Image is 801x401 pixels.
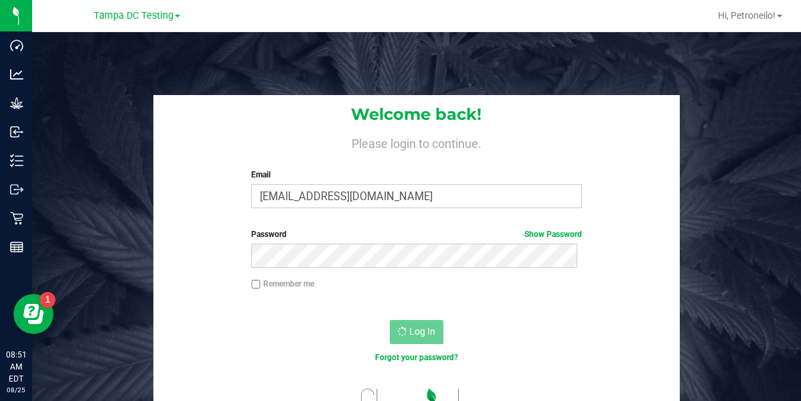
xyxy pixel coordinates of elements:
[390,320,443,344] button: Log In
[6,385,26,395] p: 08/25
[251,280,261,289] input: Remember me
[6,349,26,385] p: 08:51 AM EDT
[10,39,23,52] inline-svg: Dashboard
[251,230,287,239] span: Password
[94,10,173,21] span: Tampa DC Testing
[10,212,23,225] inline-svg: Retail
[375,353,458,362] a: Forgot your password?
[153,134,679,150] h4: Please login to continue.
[10,240,23,254] inline-svg: Reports
[409,326,435,337] span: Log In
[13,294,54,334] iframe: Resource center
[10,183,23,196] inline-svg: Outbound
[153,106,679,123] h1: Welcome back!
[10,96,23,110] inline-svg: Grow
[10,154,23,167] inline-svg: Inventory
[10,125,23,139] inline-svg: Inbound
[524,230,582,239] a: Show Password
[251,169,582,181] label: Email
[718,10,776,21] span: Hi, Petroneilo!
[40,292,56,308] iframe: Resource center unread badge
[251,278,314,290] label: Remember me
[10,68,23,81] inline-svg: Analytics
